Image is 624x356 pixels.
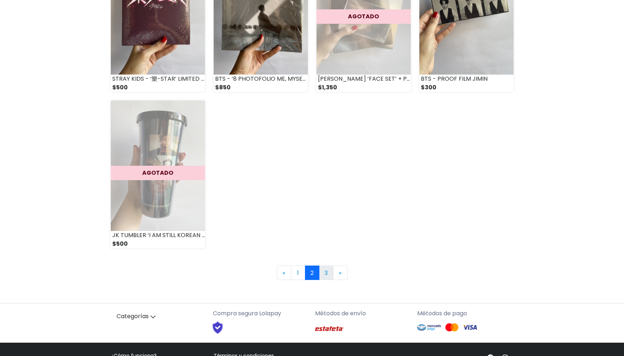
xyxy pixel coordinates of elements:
div: $500 [111,83,205,92]
div: $500 [111,240,205,248]
div: JK TUMBLER ‘I AM STILL KOREAN VER’ [111,231,205,240]
div: AGOTADO [111,166,205,180]
div: STRAY KIDS - ‘樂-STAR’ LIMITED VERSION [111,75,205,83]
div: $1,350 [317,83,411,92]
img: Mercado Pago Logo [417,321,441,334]
div: BTS - PROOF FILM JIMIN [419,75,514,83]
img: Shield Logo [206,321,230,334]
div: AGOTADO [317,9,411,24]
img: Mastercard Logo [445,323,459,332]
a: Categorías [111,309,207,324]
a: 2 [305,266,319,280]
p: Compra segura Lolapay [213,309,309,318]
img: Visa Logo [463,323,477,332]
div: [PERSON_NAME] ‘FACE SET’ + PREVENTA [317,75,411,83]
nav: Page navigation [111,266,514,280]
div: $850 [214,83,308,92]
p: Métodos de pago [417,309,514,318]
img: small_1736389361405.jpeg [111,101,205,231]
span: « [283,269,285,277]
a: Previous [277,266,291,280]
a: AGOTADO JK TUMBLER ‘I AM STILL KOREAN VER’ $500 [111,101,205,248]
img: Estafeta Logo [315,321,344,337]
p: Métodos de envío [315,309,411,318]
div: $300 [419,83,514,92]
a: 1 [291,266,305,280]
span: » [339,269,341,277]
a: 3 [319,266,333,280]
a: Next [333,266,348,280]
div: BTS - ‘8 PHOTOFOLIO ME, MYSELF & RM’ [214,75,308,83]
